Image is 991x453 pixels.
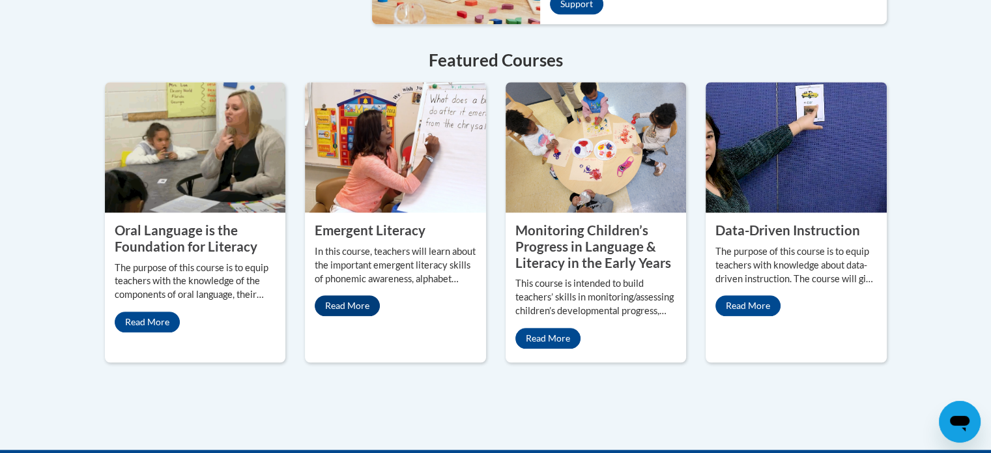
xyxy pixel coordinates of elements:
img: Oral Language is the Foundation for Literacy [105,82,286,212]
property: Monitoring Children’s Progress in Language & Literacy in the Early Years [515,222,671,270]
p: This course is intended to build teachers’ skills in monitoring/assessing children’s developmenta... [515,277,677,318]
img: Emergent Literacy [305,82,486,212]
a: Read More [315,295,380,316]
p: In this course, teachers will learn about the important emergent literacy skills of phonemic awar... [315,245,476,286]
h4: Featured Courses [105,48,887,73]
property: Emergent Literacy [315,222,425,238]
img: Data-Driven Instruction [706,82,887,212]
a: Read More [115,312,180,332]
a: Read More [515,328,581,349]
p: The purpose of this course is to equip teachers with knowledge about data-driven instruction. The... [715,245,877,286]
property: Data-Driven Instruction [715,222,860,238]
property: Oral Language is the Foundation for Literacy [115,222,257,254]
p: The purpose of this course is to equip teachers with the knowledge of the components of oral lang... [115,261,276,302]
a: Read More [715,295,781,316]
img: Monitoring Children’s Progress in Language & Literacy in the Early Years [506,82,687,212]
iframe: Button to launch messaging window [939,401,981,443]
